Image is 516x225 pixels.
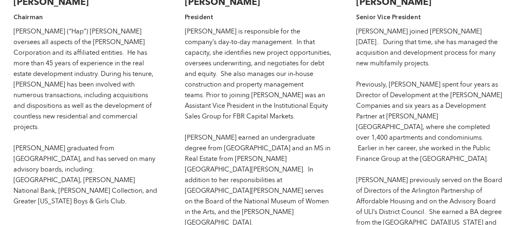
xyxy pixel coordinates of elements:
div: [PERSON_NAME] (“Hap”) [PERSON_NAME] oversees all aspects of the [PERSON_NAME] Corporation and its... [13,26,160,207]
h4: Senior Vice President [356,12,503,22]
h4: President [185,12,332,22]
h4: Chairman [13,12,160,22]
